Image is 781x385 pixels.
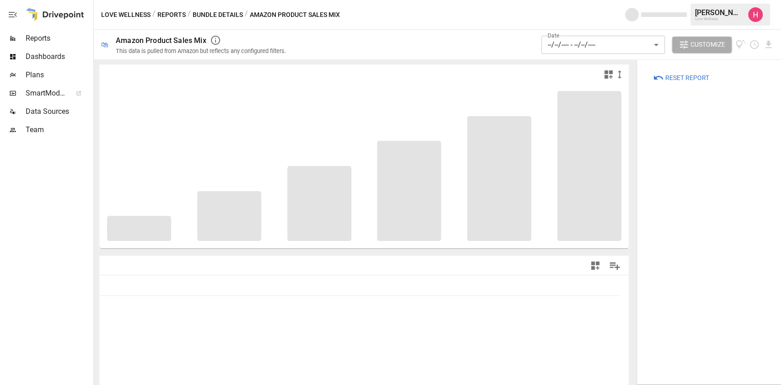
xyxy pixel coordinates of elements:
span: Dashboards [26,51,92,62]
button: Reports [157,9,186,21]
button: Customize [672,37,732,53]
label: Date [548,32,559,39]
span: ™ [65,86,72,98]
span: Reset Report [665,72,709,84]
button: Schedule report [749,39,759,50]
div: / [245,9,248,21]
span: Data Sources [26,106,92,117]
div: Amazon Product Sales Mix [116,36,206,45]
div: Love Wellness [695,17,743,21]
div: / [188,9,191,21]
button: Hayley Rovet [743,2,768,27]
button: Reset Report [646,70,716,86]
div: [PERSON_NAME] [695,8,743,17]
span: SmartModel [26,88,66,99]
button: View documentation [735,37,746,53]
div: 🛍 [101,40,108,49]
button: Love Wellness [101,9,151,21]
button: Bundle Details [193,9,243,21]
span: Reports [26,33,92,44]
div: --/--/---- - --/--/---- [541,36,665,54]
span: Team [26,124,92,135]
span: Plans [26,70,92,80]
div: / [152,9,156,21]
span: Customize [690,39,725,50]
button: Manage Columns [604,256,625,276]
div: This data is pulled from Amazon but reflects any configured filters. [116,48,286,54]
button: Download report [763,39,774,50]
img: Hayley Rovet [748,7,763,22]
